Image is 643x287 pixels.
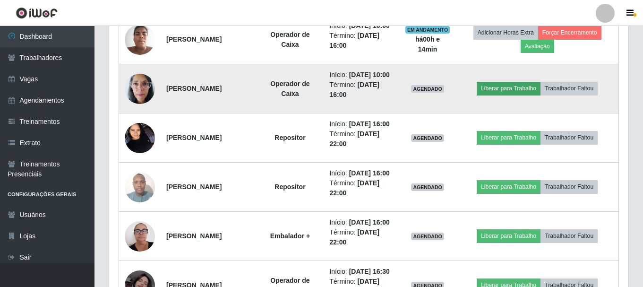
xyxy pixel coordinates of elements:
strong: [PERSON_NAME] [166,85,222,92]
button: Trabalhador Faltou [540,82,598,95]
strong: Repositor [274,134,305,141]
li: Término: [329,80,394,100]
button: Liberar para Trabalho [477,180,540,193]
li: Início: [329,168,394,178]
span: EM ANDAMENTO [405,26,450,34]
button: Trabalhador Faltou [540,131,598,144]
time: [DATE] 16:30 [349,268,390,275]
time: [DATE] 16:00 [349,120,390,128]
strong: Operador de Caixa [270,80,309,97]
img: 1746382932878.jpeg [125,167,155,207]
li: Início: [329,70,394,80]
span: AGENDADO [411,233,444,240]
strong: [PERSON_NAME] [166,134,222,141]
button: Forçar Encerramento [538,26,601,39]
strong: [PERSON_NAME] [166,35,222,43]
img: 1756344259057.jpeg [125,216,155,256]
img: CoreUI Logo [16,7,58,19]
strong: há 00 h e 14 min [415,35,440,53]
time: [DATE] 10:00 [349,71,390,78]
button: Avaliação [521,40,554,53]
li: Início: [329,267,394,277]
button: Liberar para Trabalho [477,229,540,243]
button: Trabalhador Faltou [540,180,598,193]
button: Liberar para Trabalho [477,131,540,144]
strong: [PERSON_NAME] [166,232,222,240]
li: Término: [329,178,394,198]
li: Início: [329,217,394,227]
li: Início: [329,119,394,129]
time: [DATE] 16:00 [349,218,390,226]
span: AGENDADO [411,134,444,142]
button: Liberar para Trabalho [477,82,540,95]
li: Término: [329,129,394,149]
strong: [PERSON_NAME] [166,183,222,191]
img: 1722731641608.jpeg [125,118,155,158]
img: 1650483938365.jpeg [125,19,155,60]
button: Adicionar Horas Extra [473,26,538,39]
li: Término: [329,227,394,247]
img: 1740495747223.jpeg [125,69,155,109]
button: Trabalhador Faltou [540,229,598,243]
time: [DATE] 16:00 [349,169,390,177]
span: AGENDADO [411,183,444,191]
li: Término: [329,31,394,51]
span: AGENDADO [411,85,444,93]
strong: Embalador + [270,232,310,240]
strong: Operador de Caixa [270,31,309,48]
strong: Repositor [274,183,305,191]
